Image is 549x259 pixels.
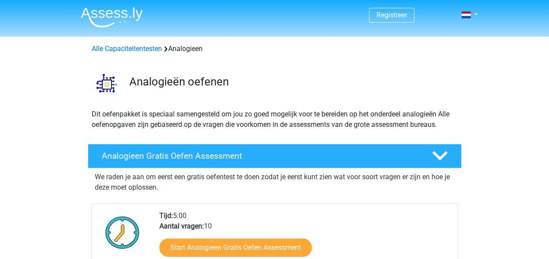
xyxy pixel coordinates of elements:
h4: Analogieen Gratis Oefen Assessment [102,151,418,161]
h3: Analogieën oefenen [129,75,455,89]
img: Klok [100,211,145,254]
img: Assessly [81,7,143,27]
a: Start Analogieen Gratis Oefen Assessment [159,239,312,257]
a: Analogieen Gratis Oefen Assessment [84,144,465,168]
p: Dit oefenpakket is speciaal samengesteld om jou zo goed mogelijk voor te bereiden op het onderdee... [92,109,458,130]
b: Tijd: [159,211,173,220]
div: Analogieen [88,44,461,54]
a: Registreer [376,11,407,19]
b: Aantal vragen: [159,222,204,230]
img: analogieen [88,65,125,102]
p: We raden je aan om eerst een gratis oefentest te doen zodat je eerst kunt zien wat voor soort vra... [95,172,455,193]
a: Alle Capaciteitentesten [92,44,162,53]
